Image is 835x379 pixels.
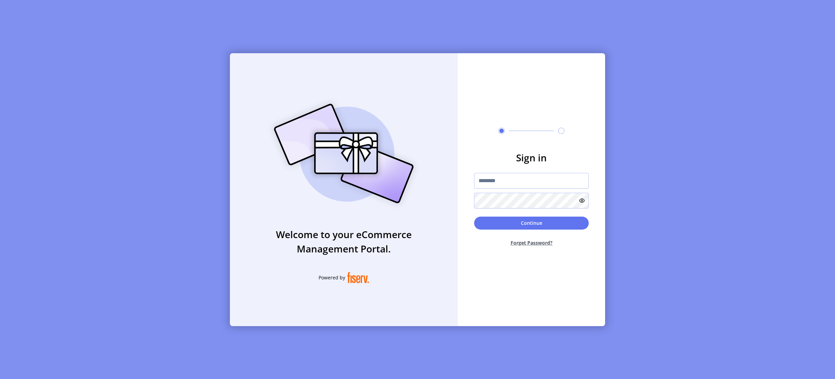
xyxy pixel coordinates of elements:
[264,96,424,211] img: card_Illustration.svg
[319,274,345,281] span: Powered by
[230,227,458,256] h3: Welcome to your eCommerce Management Portal.
[474,234,589,252] button: Forget Password?
[474,217,589,230] button: Continue
[474,150,589,165] h3: Sign in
